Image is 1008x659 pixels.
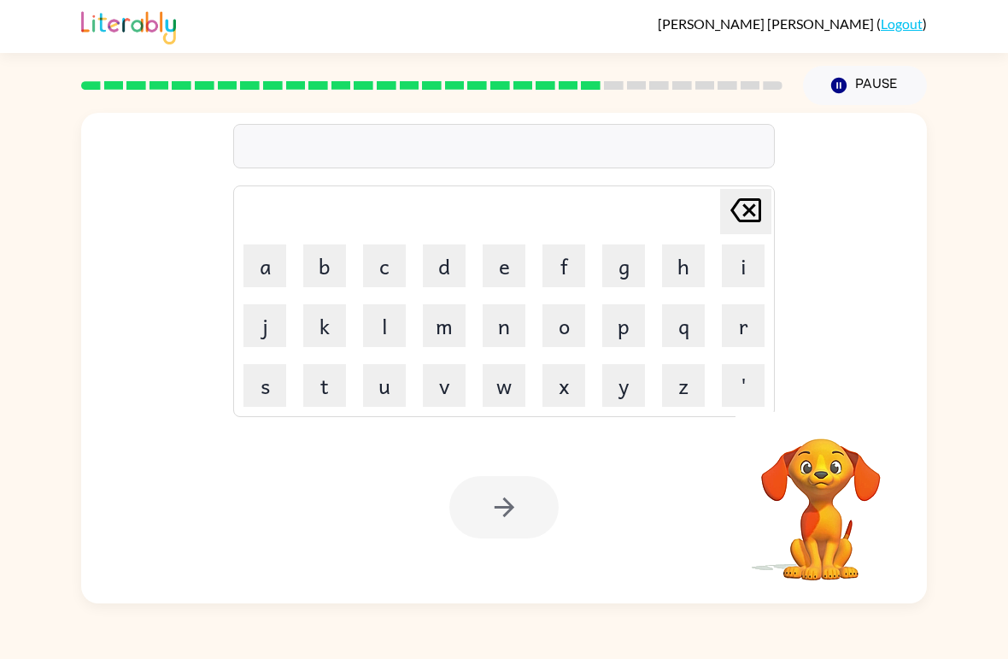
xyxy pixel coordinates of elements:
[363,304,406,347] button: l
[81,7,176,44] img: Literably
[803,66,927,105] button: Pause
[423,304,466,347] button: m
[483,244,525,287] button: e
[722,304,765,347] button: r
[542,364,585,407] button: x
[602,364,645,407] button: y
[722,364,765,407] button: '
[363,244,406,287] button: c
[303,364,346,407] button: t
[542,304,585,347] button: o
[542,244,585,287] button: f
[303,304,346,347] button: k
[243,364,286,407] button: s
[483,304,525,347] button: n
[722,244,765,287] button: i
[662,244,705,287] button: h
[303,244,346,287] button: b
[662,364,705,407] button: z
[423,364,466,407] button: v
[658,15,876,32] span: [PERSON_NAME] [PERSON_NAME]
[658,15,927,32] div: ( )
[483,364,525,407] button: w
[735,412,906,583] video: Your browser must support playing .mp4 files to use Literably. Please try using another browser.
[363,364,406,407] button: u
[881,15,923,32] a: Logout
[602,244,645,287] button: g
[602,304,645,347] button: p
[423,244,466,287] button: d
[662,304,705,347] button: q
[243,304,286,347] button: j
[243,244,286,287] button: a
